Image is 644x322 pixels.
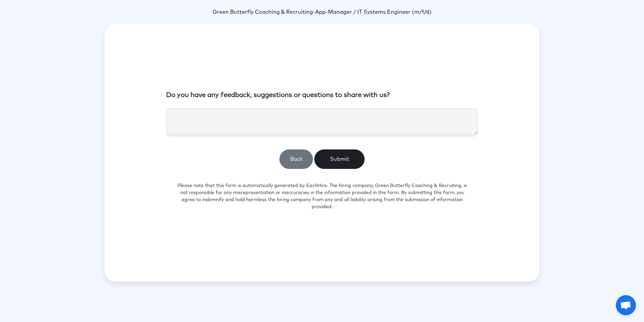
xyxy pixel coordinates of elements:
span: App-Manager / IT Systems Engineer (m/f/d) [315,9,432,15]
span: Green Butterfly Coaching & Recruiting [213,9,313,15]
p: Do you have any feedback, suggestions or questions to share with us? [166,90,478,100]
p: Please note that this form is automatically generated by EachHire. The hiring company, Green Butt... [166,174,478,219]
a: Open chat [616,295,636,315]
p: - [105,8,539,16]
button: Back [279,149,313,169]
button: Submit [314,149,365,169]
